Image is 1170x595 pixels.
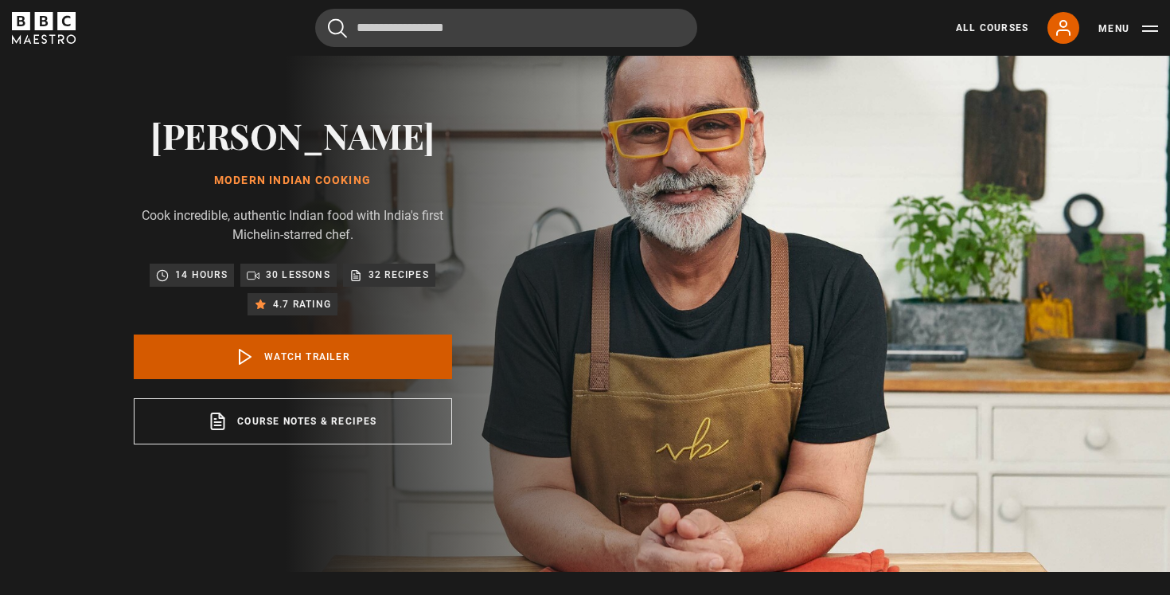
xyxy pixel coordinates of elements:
h1: Modern Indian Cooking [134,174,452,187]
input: Search [315,9,697,47]
p: Cook incredible, authentic Indian food with India's first Michelin-starred chef. [134,206,452,245]
a: Course notes & Recipes [134,398,452,444]
a: All Courses [956,21,1028,35]
p: 4.7 rating [273,296,331,312]
p: 30 lessons [266,267,330,283]
h2: [PERSON_NAME] [134,115,452,155]
a: Watch Trailer [134,335,452,379]
p: 32 Recipes [369,267,429,283]
button: Toggle navigation [1098,21,1158,37]
button: Submit the search query [328,18,347,38]
svg: BBC Maestro [12,12,76,44]
p: 14 hours [175,267,228,283]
